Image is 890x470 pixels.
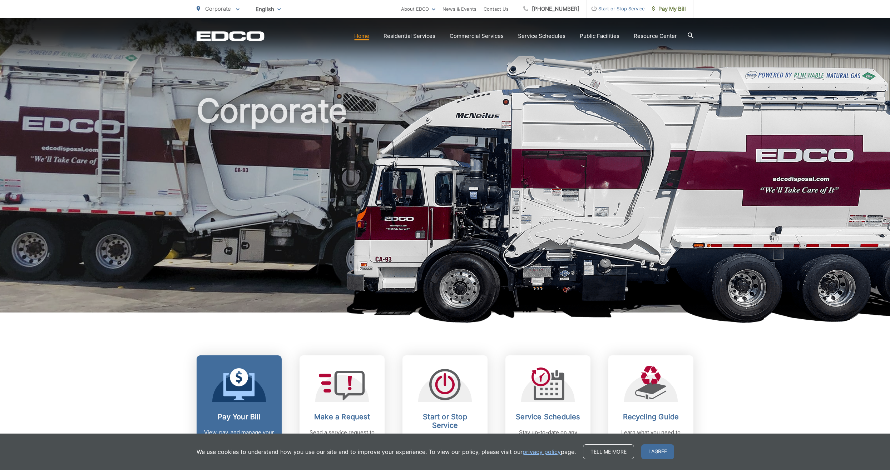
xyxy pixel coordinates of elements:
h2: Pay Your Bill [204,412,275,421]
a: News & Events [442,5,476,13]
span: Pay My Bill [652,5,686,13]
a: privacy policy [523,447,561,456]
span: I agree [641,444,674,459]
h2: Start or Stop Service [410,412,480,430]
a: Service Schedules [518,32,565,40]
p: We use cookies to understand how you use our site and to improve your experience. To view our pol... [197,447,576,456]
span: English [250,3,286,15]
a: EDCD logo. Return to the homepage. [197,31,264,41]
a: Contact Us [484,5,509,13]
p: Learn what you need to know about recycling. [615,428,686,445]
p: Send a service request to EDCO. [307,428,377,445]
a: Tell me more [583,444,634,459]
a: Residential Services [384,32,435,40]
h1: Corporate [197,93,693,319]
a: Service Schedules Stay up-to-date on any changes in schedules. [505,355,590,465]
a: Commercial Services [450,32,504,40]
p: View, pay, and manage your bill online. [204,428,275,445]
h2: Recycling Guide [615,412,686,421]
a: About EDCO [401,5,435,13]
a: Public Facilities [580,32,619,40]
a: Recycling Guide Learn what you need to know about recycling. [608,355,693,465]
span: Corporate [205,5,231,12]
h2: Service Schedules [513,412,583,421]
a: Resource Center [634,32,677,40]
a: Home [354,32,369,40]
p: Stay up-to-date on any changes in schedules. [513,428,583,445]
h2: Make a Request [307,412,377,421]
a: Pay Your Bill View, pay, and manage your bill online. [197,355,282,465]
a: Make a Request Send a service request to EDCO. [300,355,385,465]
